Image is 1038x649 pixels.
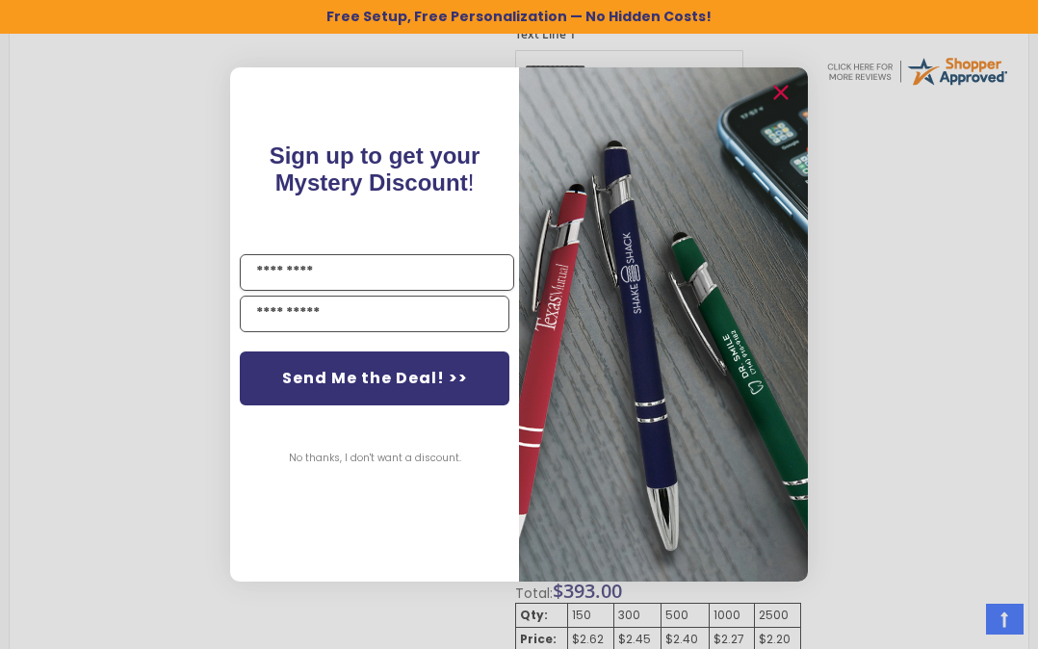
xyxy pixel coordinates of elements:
[519,67,808,581] img: 081b18bf-2f98-4675-a917-09431eb06994.jpeg
[879,597,1038,649] iframe: Google Customer Reviews
[270,143,480,195] span: !
[279,434,471,482] button: No thanks, I don't want a discount.
[270,143,480,195] span: Sign up to get your Mystery Discount
[240,351,509,405] button: Send Me the Deal! >>
[766,77,796,108] button: Close dialog
[240,296,509,332] input: YOUR EMAIL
